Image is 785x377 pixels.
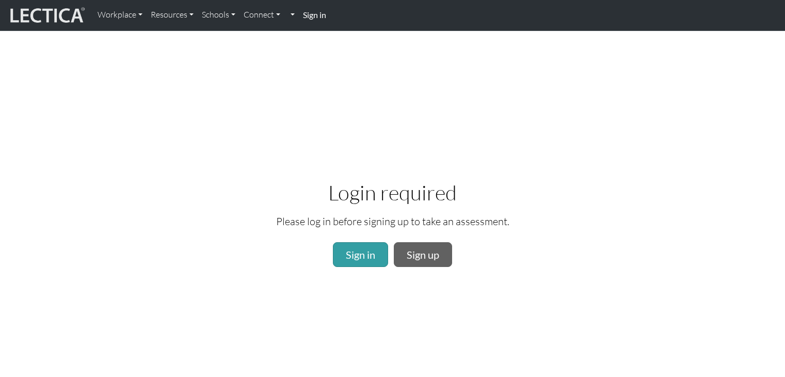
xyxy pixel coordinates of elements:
img: lecticalive [8,6,85,25]
a: Sign in [333,242,388,267]
strong: Sign in [303,10,326,20]
a: Connect [239,4,284,26]
a: Workplace [93,4,147,26]
p: Please log in before signing up to take an assessment. [276,213,509,230]
a: Sign up [394,242,452,267]
a: Schools [198,4,239,26]
a: Sign in [299,4,330,26]
a: Resources [147,4,198,26]
h2: Login required [276,180,509,205]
